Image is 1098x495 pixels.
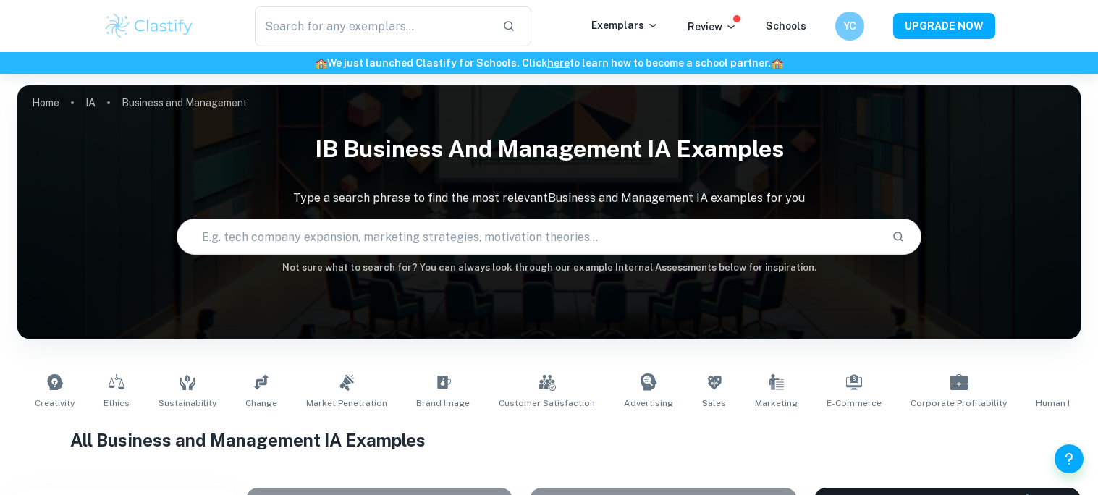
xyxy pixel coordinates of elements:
span: Change [245,397,277,410]
h1: IB Business and Management IA examples [17,126,1081,172]
button: UPGRADE NOW [893,13,995,39]
h6: YC [841,18,858,34]
span: Market Penetration [306,397,387,410]
input: Search for any exemplars... [255,6,491,46]
p: Business and Management [122,95,248,111]
input: E.g. tech company expansion, marketing strategies, motivation theories... [177,216,879,257]
h6: We just launched Clastify for Schools. Click to learn how to become a school partner. [3,55,1095,71]
a: here [547,57,570,69]
h6: Not sure what to search for? You can always look through our example Internal Assessments below f... [17,261,1081,275]
span: Corporate Profitability [911,397,1007,410]
button: Search [886,224,911,249]
p: Exemplars [591,17,659,33]
span: Creativity [35,397,75,410]
p: Review [688,19,737,35]
span: Sales [702,397,726,410]
span: Advertising [624,397,673,410]
a: Home [32,93,59,113]
span: 🏫 [771,57,783,69]
button: YC [835,12,864,41]
span: E-commerce [827,397,882,410]
h1: All Business and Management IA Examples [70,427,1027,453]
span: Ethics [104,397,130,410]
p: Type a search phrase to find the most relevant Business and Management IA examples for you [17,190,1081,207]
span: Marketing [755,397,798,410]
span: Sustainability [159,397,216,410]
span: Customer Satisfaction [499,397,595,410]
img: Clastify logo [104,12,195,41]
button: Help and Feedback [1055,444,1084,473]
span: 🏫 [315,57,327,69]
a: Schools [766,20,806,32]
span: Brand Image [416,397,470,410]
a: IA [85,93,96,113]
